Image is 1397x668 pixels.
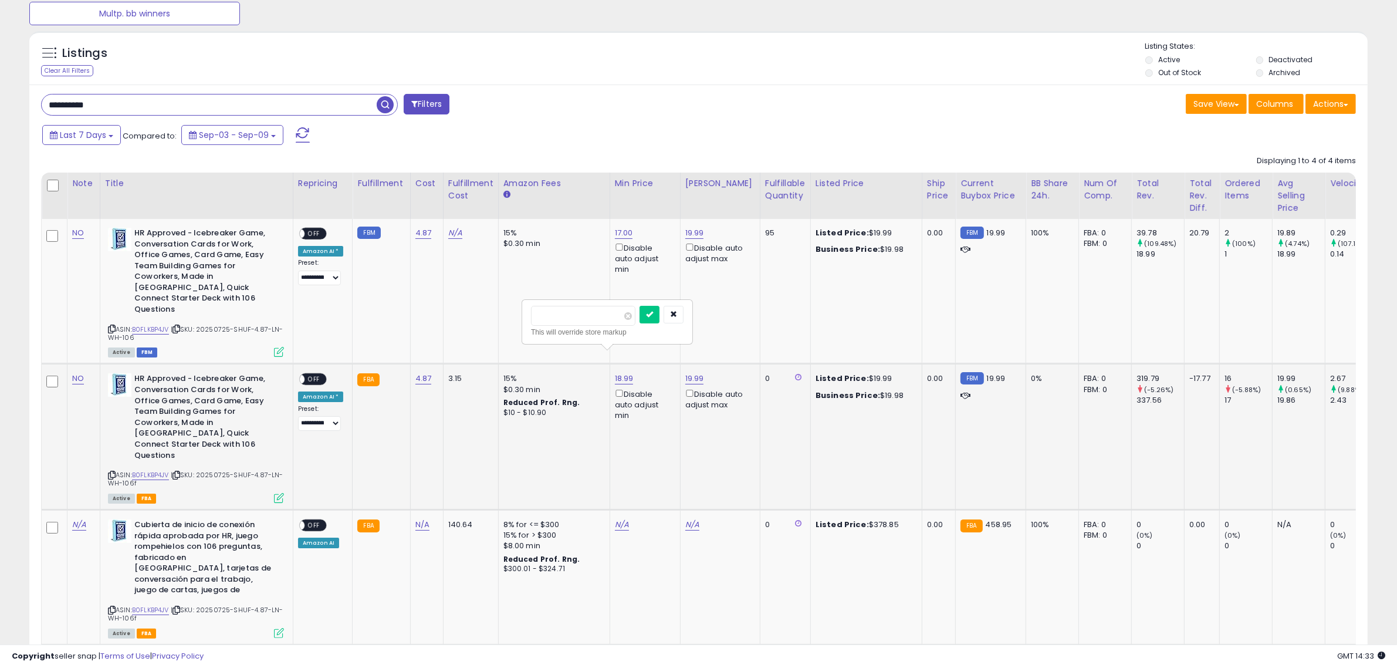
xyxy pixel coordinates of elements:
[1330,228,1378,238] div: 0.29
[298,392,344,402] div: Amazon AI *
[503,530,601,541] div: 15% for > $300
[108,494,135,504] span: All listings currently available for purchase on Amazon
[1084,238,1122,249] div: FBM: 0
[1225,531,1241,540] small: (0%)
[685,519,699,531] a: N/A
[1277,177,1320,214] div: Avg Selling Price
[298,405,344,431] div: Preset:
[1136,531,1153,540] small: (0%)
[415,227,432,239] a: 4.87
[1285,239,1310,248] small: (4.74%)
[108,348,135,357] span: All listings currently available for purchase on Amazon
[415,373,432,384] a: 4.87
[816,373,913,384] div: $19.99
[1031,228,1070,238] div: 100%
[531,326,684,338] div: This will override store markup
[1338,385,1363,394] small: (9.88%)
[1232,385,1261,394] small: (-5.88%)
[503,519,601,530] div: 8% for <= $300
[137,348,158,357] span: FBM
[108,470,283,488] span: | SKU: 20250725-SHUF-4.87-LN-WH-106f
[305,375,323,384] span: OFF
[1225,228,1272,238] div: 2
[12,650,55,662] strong: Copyright
[503,373,601,384] div: 15%
[1337,650,1385,662] span: 2025-09-17 14:33 GMT
[765,177,806,202] div: Fulfillable Quantity
[503,190,510,200] small: Amazon Fees.
[1145,41,1368,52] p: Listing States:
[685,177,755,190] div: [PERSON_NAME]
[1084,519,1122,530] div: FBA: 0
[100,650,150,662] a: Terms of Use
[1225,249,1272,259] div: 1
[108,629,135,639] span: All listings currently available for purchase on Amazon
[108,519,131,543] img: 41L2O9cQhrL._SL40_.jpg
[1225,177,1267,202] div: Ordered Items
[29,2,240,25] button: Multp. bb winners
[305,521,323,531] span: OFF
[765,373,801,384] div: 0
[1031,519,1070,530] div: 100%
[1136,228,1184,238] div: 39.78
[960,519,982,532] small: FBA
[1158,68,1201,77] label: Out of Stock
[1277,373,1325,384] div: 19.99
[108,228,131,251] img: 41L2O9cQhrL._SL40_.jpg
[60,129,106,141] span: Last 7 Days
[816,227,869,238] b: Listed Price:
[298,538,339,548] div: Amazon AI
[72,227,84,239] a: NO
[615,519,629,531] a: N/A
[1084,228,1122,238] div: FBA: 0
[1225,395,1272,406] div: 17
[137,494,157,504] span: FBA
[105,177,288,190] div: Title
[615,227,633,239] a: 17.00
[357,519,379,532] small: FBA
[615,373,634,384] a: 18.99
[987,227,1006,238] span: 19.99
[448,177,493,202] div: Fulfillment Cost
[108,373,131,397] img: 41L2O9cQhrL._SL40_.jpg
[1144,385,1173,394] small: (-5.26%)
[816,228,913,238] div: $19.99
[298,259,344,285] div: Preset:
[1330,373,1378,384] div: 2.67
[1136,177,1179,202] div: Total Rev.
[448,227,462,239] a: N/A
[134,373,277,464] b: HR Approved - Icebreaker Game, Conversation Cards for Work, Office Games, Card Game, Easy Team Bu...
[816,519,869,530] b: Listed Price:
[72,177,95,190] div: Note
[152,650,204,662] a: Privacy Policy
[298,246,344,257] div: Amazon AI *
[404,94,449,114] button: Filters
[448,519,489,530] div: 140.64
[1084,177,1127,202] div: Num of Comp.
[816,244,913,255] div: $19.98
[927,519,946,530] div: 0.00
[1225,373,1272,384] div: 16
[1256,98,1293,110] span: Columns
[685,241,751,264] div: Disable auto adjust max
[1285,385,1311,394] small: (0.65%)
[1136,373,1184,384] div: 319.79
[1189,519,1210,530] div: 0.00
[1136,519,1184,530] div: 0
[1305,94,1356,114] button: Actions
[1084,384,1122,395] div: FBM: 0
[1225,519,1272,530] div: 0
[503,228,601,238] div: 15%
[1249,94,1304,114] button: Columns
[298,177,348,190] div: Repricing
[108,325,283,342] span: | SKU: 20250725-SHUF-4.87-LN-WH-106
[1031,373,1070,384] div: 0%
[987,373,1006,384] span: 19.99
[199,129,269,141] span: Sep-03 - Sep-09
[816,390,880,401] b: Business Price:
[503,397,580,407] b: Reduced Prof. Rng.
[1277,228,1325,238] div: 19.89
[62,45,107,62] h5: Listings
[1084,373,1122,384] div: FBA: 0
[1189,228,1210,238] div: 20.79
